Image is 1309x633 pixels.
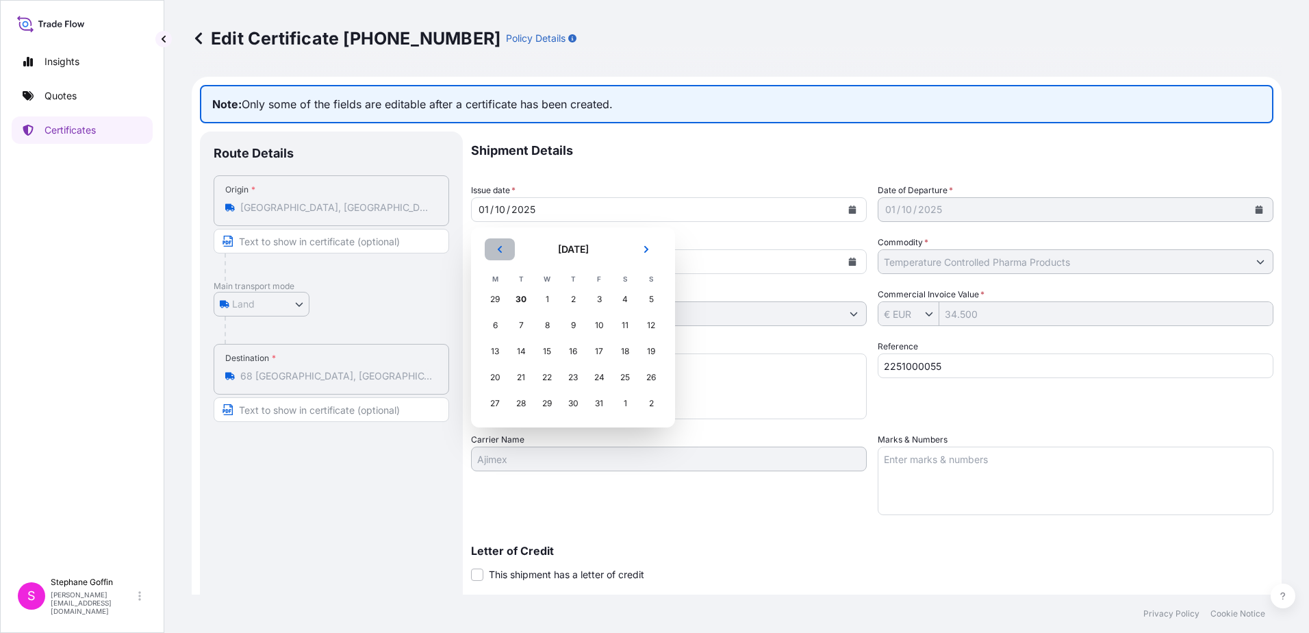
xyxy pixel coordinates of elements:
section: Calendar [471,227,675,427]
div: Monday, 29 September 2025 [483,287,507,312]
div: Friday, 10 October 2025 [587,313,611,338]
table: October 2025 [482,271,664,417]
div: Saturday, 1 November 2025 [613,391,637,416]
div: Thursday, 9 October 2025 [561,313,585,338]
div: Monday, 6 October 2025 [483,313,507,338]
th: M [482,271,508,286]
div: Saturday, 25 October 2025 [613,365,637,390]
div: Sunday, 2 November 2025 [639,391,663,416]
div: Wednesday, 1 October 2025 selected [535,287,559,312]
div: Wednesday, 29 October 2025 [535,391,559,416]
div: Monday, 13 October 2025 [483,339,507,364]
p: Edit Certificate [PHONE_NUMBER] [192,27,500,49]
div: Monday, 27 October 2025 [483,391,507,416]
div: Wednesday, 8 October 2025 [535,313,559,338]
div: Friday, 3 October 2025 [587,287,611,312]
div: Sunday, 5 October 2025 [639,287,663,312]
th: S [638,271,664,286]
h2: [DATE] [523,243,623,256]
div: Tuesday, 28 October 2025 [509,391,533,416]
div: Thursday, 16 October 2025 [561,339,585,364]
div: Tuesday, 21 October 2025 [509,365,533,390]
button: Next [631,238,661,260]
div: Saturday, 4 October 2025 [613,287,637,312]
div: Wednesday, 22 October 2025 [535,365,559,390]
div: Today, Tuesday, 30 September 2025 [509,287,533,312]
div: Saturday, 18 October 2025 [613,339,637,364]
div: Sunday, 26 October 2025 [639,365,663,390]
th: T [560,271,586,286]
div: Friday, 24 October 2025 [587,365,611,390]
th: F [586,271,612,286]
div: Saturday, 11 October 2025 [613,313,637,338]
div: Thursday, 2 October 2025 [561,287,585,312]
div: Friday, 17 October 2025 [587,339,611,364]
div: Thursday, 30 October 2025 [561,391,585,416]
div: Wednesday, 15 October 2025 [535,339,559,364]
div: Tuesday, 14 October 2025 [509,339,533,364]
div: October 2025 [482,238,664,417]
div: Sunday, 12 October 2025 [639,313,663,338]
div: Thursday, 23 October 2025 [561,365,585,390]
div: Monday, 20 October 2025 [483,365,507,390]
div: Tuesday, 7 October 2025 [509,313,533,338]
div: Sunday, 19 October 2025 [639,339,663,364]
p: Policy Details [506,32,565,45]
button: Previous [485,238,515,260]
th: W [534,271,560,286]
th: T [508,271,534,286]
div: Friday, 31 October 2025 [587,391,611,416]
th: S [612,271,638,286]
